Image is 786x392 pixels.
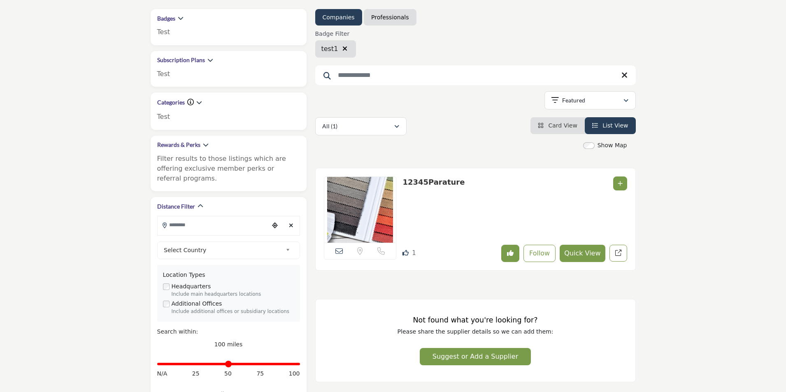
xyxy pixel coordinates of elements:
a: Companies [323,13,355,21]
p: Filter results to those listings which are offering exclusive member perks or referral programs. [157,154,300,183]
h2: Categories [157,98,185,107]
a: View List [592,122,628,129]
p: Featured [562,96,585,104]
div: Search within: [157,327,300,336]
span: test1 [321,44,338,54]
span: 25 [192,369,200,378]
p: Test [157,112,300,122]
span: Select Country [164,245,282,255]
a: Information about Categories [187,98,194,106]
a: Redirect to listing [609,245,627,262]
button: Suggest or Add a Supplier [420,348,531,365]
h2: Subscription Plans [157,56,205,64]
h2: Rewards & Perks [157,141,200,149]
li: Card View [530,117,585,134]
h2: Badges [157,14,175,23]
div: Clear search location [285,217,298,234]
div: Location Types [163,271,294,279]
a: Professionals [371,13,409,21]
li: List View [585,117,636,134]
a: 12345Parature [402,178,465,186]
span: Please share the supplier details so we can add them: [398,328,553,335]
span: 75 [256,369,264,378]
p: All (1) [322,122,337,130]
div: Click to view information [187,97,194,107]
div: Choose your current location [269,217,281,234]
span: Suggest or Add a Supplier [433,353,518,360]
input: Search Keyword [315,65,636,85]
img: 12345Parature [324,177,396,243]
p: 12345Parature [402,176,465,204]
input: Search Location [158,217,269,233]
p: Test [157,69,300,79]
div: Include main headquarters locations [172,291,294,298]
button: Follow [523,245,556,262]
span: List View [602,122,628,129]
h2: Distance Filter [157,202,195,211]
span: 1 [412,249,416,257]
span: N/A [157,369,167,378]
label: Additional Offices [172,299,222,308]
span: 100 miles [214,341,243,348]
div: Include additional offices or subsidiary locations [172,308,294,315]
button: All (1) [315,117,407,135]
h3: Not found what you're looking for? [332,316,619,325]
p: Test [157,27,300,37]
a: View Card [538,122,577,129]
span: 50 [224,369,232,378]
a: Add To List [618,180,623,187]
button: Featured [544,91,636,109]
span: Card View [548,122,577,129]
h6: Badge Filter [315,30,356,37]
span: 100 [289,369,300,378]
label: Headquarters [172,282,211,291]
label: Show Map [598,141,627,150]
button: Quick View [560,245,605,262]
i: Like [402,250,409,256]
